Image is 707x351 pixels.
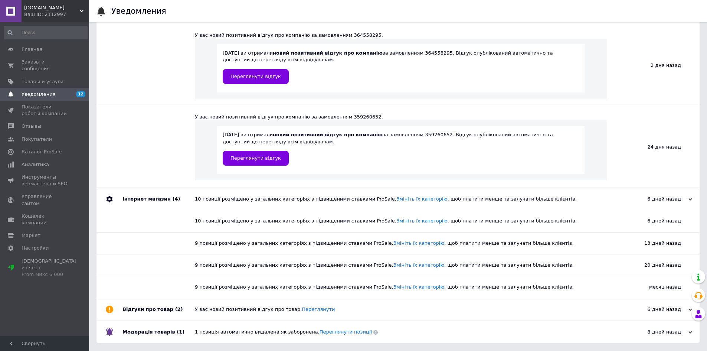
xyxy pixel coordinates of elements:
span: Отзывы [22,123,41,130]
div: 6 дней назад [607,210,700,232]
div: У вас новий позитивний відгук про компанію за замовленням 364558295. [195,32,607,39]
a: Змініть їх категорію [393,262,445,268]
span: 12 [76,91,85,97]
div: Ваш ID: 2112997 [24,11,89,18]
span: (4) [172,196,180,202]
h1: Уведомления [111,7,166,16]
a: Переглянути [302,306,335,312]
span: Заказы и сообщения [22,59,69,72]
div: 8 дней назад [618,329,692,335]
div: Модерація товарів [122,321,195,343]
a: Переглянути відгук [223,69,289,84]
div: 13 дней назад [607,233,700,254]
span: Показатели работы компании [22,104,69,117]
a: Змініть їх категорію [396,218,448,224]
span: (2) [175,306,183,312]
span: promzapas.com.ua [24,4,80,11]
span: [DEMOGRAPHIC_DATA] и счета [22,258,76,278]
span: Уведомления [22,91,55,98]
span: (1) [177,329,184,335]
b: новий позитивний відгук про компанію [273,50,383,56]
span: Аналитика [22,161,49,168]
div: 1 позиція автоматично видалена як заборонена. [195,329,618,335]
span: Товары и услуги [22,78,63,85]
div: 24 дня назад [607,106,700,188]
span: Настройки [22,245,49,251]
span: Кошелек компании [22,213,69,226]
input: Поиск [4,26,88,39]
a: Переглянути позиції [320,329,372,335]
div: месяц назад [607,276,700,298]
div: У вас новий позитивний відгук про товар. [195,306,618,313]
div: [DATE] ви отримали за замовленням 364558295. Відгук опублікований автоматично та доступний до пер... [223,50,579,84]
span: Маркет [22,232,40,239]
b: новий позитивний відгук про компанію [273,132,383,137]
a: Змініть їх категорію [393,240,445,246]
div: 20 дней назад [607,254,700,276]
span: Главная [22,46,42,53]
a: Переглянути відгук [223,151,289,166]
a: Змініть їх категорію [396,196,448,202]
span: Управление сайтом [22,193,69,207]
div: У вас новий позитивний відгук про компанію за замовленням 359260652. [195,114,607,120]
span: Покупатели [22,136,52,143]
div: [DATE] ви отримали за замовленням 359260652. Відгук опублікований автоматично та доступний до пер... [223,131,579,165]
span: Каталог ProSale [22,149,62,155]
div: Prom микс 6 000 [22,271,76,278]
div: 9 позиції розміщено у загальних категоріях з підвищеними ставками ProSale. , щоб платити менше та... [195,240,607,247]
div: Відгуки про товар [122,298,195,321]
div: 10 позиції розміщено у загальних категоріях з підвищеними ставками ProSale. , щоб платити менше т... [195,218,607,224]
div: Інтернет магазин [122,188,195,210]
div: 10 позиції розміщено у загальних категоріях з підвищеними ставками ProSale. , щоб платити менше т... [195,196,618,202]
a: Змініть їх категорію [393,284,445,290]
div: 6 дней назад [618,196,692,202]
div: 2 дня назад [607,25,700,106]
span: Инструменты вебмастера и SEO [22,174,69,187]
div: 9 позиції розміщено у загальних категоріях з підвищеними ставками ProSale. , щоб платити менше та... [195,262,607,269]
span: Переглянути відгук [230,155,281,161]
div: 9 позиції розміщено у загальних категоріях з підвищеними ставками ProSale. , щоб платити менше та... [195,284,607,290]
span: Переглянути відгук [230,74,281,79]
div: 6 дней назад [618,306,692,313]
